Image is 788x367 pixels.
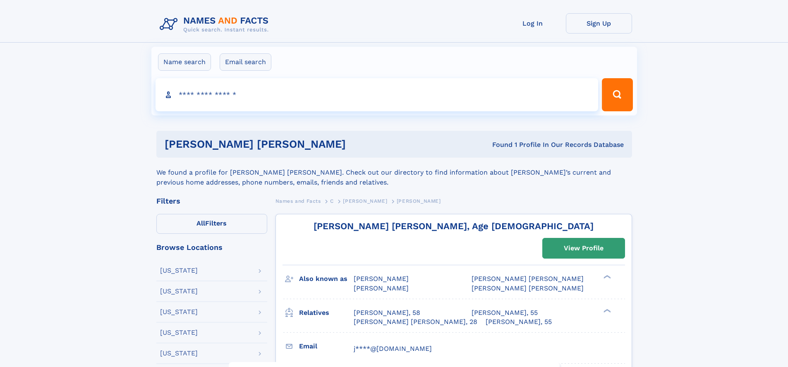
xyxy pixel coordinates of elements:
[602,78,632,111] button: Search Button
[564,239,604,258] div: View Profile
[275,196,321,206] a: Names and Facts
[566,13,632,34] a: Sign Up
[160,309,198,315] div: [US_STATE]
[156,158,632,187] div: We found a profile for [PERSON_NAME] [PERSON_NAME]. Check out our directory to find information a...
[156,214,267,234] label: Filters
[472,275,584,283] span: [PERSON_NAME] [PERSON_NAME]
[165,139,419,149] h1: [PERSON_NAME] [PERSON_NAME]
[158,53,211,71] label: Name search
[543,238,625,258] a: View Profile
[160,329,198,336] div: [US_STATE]
[156,197,267,205] div: Filters
[156,13,275,36] img: Logo Names and Facts
[156,244,267,251] div: Browse Locations
[601,308,611,313] div: ❯
[397,198,441,204] span: [PERSON_NAME]
[160,350,198,357] div: [US_STATE]
[343,198,387,204] span: [PERSON_NAME]
[330,198,334,204] span: C
[601,274,611,280] div: ❯
[160,267,198,274] div: [US_STATE]
[486,317,552,326] a: [PERSON_NAME], 55
[314,221,594,231] a: [PERSON_NAME] [PERSON_NAME], Age [DEMOGRAPHIC_DATA]
[196,219,205,227] span: All
[343,196,387,206] a: [PERSON_NAME]
[299,272,354,286] h3: Also known as
[419,140,624,149] div: Found 1 Profile In Our Records Database
[354,317,477,326] a: [PERSON_NAME] [PERSON_NAME], 28
[220,53,271,71] label: Email search
[500,13,566,34] a: Log In
[299,306,354,320] h3: Relatives
[299,339,354,353] h3: Email
[354,275,409,283] span: [PERSON_NAME]
[354,284,409,292] span: [PERSON_NAME]
[354,308,420,317] a: [PERSON_NAME], 58
[160,288,198,295] div: [US_STATE]
[156,78,599,111] input: search input
[472,284,584,292] span: [PERSON_NAME] [PERSON_NAME]
[330,196,334,206] a: C
[472,308,538,317] a: [PERSON_NAME], 55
